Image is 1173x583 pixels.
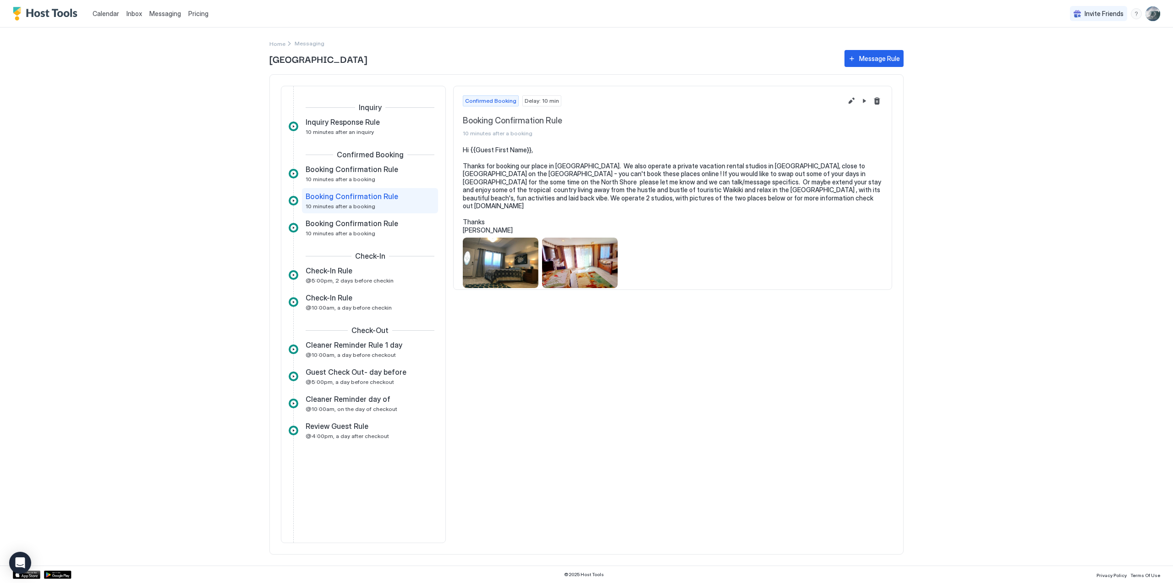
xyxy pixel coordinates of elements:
[1146,6,1160,21] div: User profile
[306,304,392,311] span: @10:00am, a day before checkin
[93,9,119,18] a: Calendar
[359,103,382,112] span: Inquiry
[306,277,394,284] span: @5:00pm, 2 days before checkin
[465,97,516,105] span: Confirmed Booking
[126,9,142,18] a: Inbox
[44,571,71,579] a: Google Play Store
[306,293,352,302] span: Check-In Rule
[306,117,380,127] span: Inquiry Response Rule
[306,351,396,358] span: @10:00am, a day before checkout
[306,266,352,275] span: Check-In Rule
[542,238,618,288] div: View image
[188,10,208,18] span: Pricing
[1096,570,1127,579] a: Privacy Policy
[306,422,368,431] span: Review Guest Rule
[306,230,375,237] span: 10 minutes after a booking
[306,433,389,439] span: @4:00pm, a day after checkout
[295,40,324,47] span: Breadcrumb
[1130,572,1160,578] span: Terms Of Use
[859,54,900,63] div: Message Rule
[337,150,404,159] span: Confirmed Booking
[306,128,374,135] span: 10 minutes after an inquiry
[306,192,398,201] span: Booking Confirmation Rule
[306,394,390,404] span: Cleaner Reminder day of
[269,39,285,48] a: Home
[13,571,40,579] a: App Store
[859,95,870,106] button: Pause Message Rule
[306,203,375,210] span: 10 minutes after a booking
[564,572,604,577] span: © 2025 Host Tools
[306,340,402,350] span: Cleaner Reminder Rule 1 day
[9,552,31,574] div: Open Intercom Messenger
[355,251,385,261] span: Check-In
[1131,8,1142,19] div: menu
[463,146,882,234] pre: Hi {{Guest First Name}}, Thanks for booking our place in [GEOGRAPHIC_DATA]. We also operate a pri...
[93,10,119,17] span: Calendar
[1130,570,1160,579] a: Terms Of Use
[269,40,285,47] span: Home
[1096,572,1127,578] span: Privacy Policy
[306,405,397,412] span: @10:00am, on the day of checkout
[872,95,882,106] button: Delete message rule
[269,52,835,66] span: [GEOGRAPHIC_DATA]
[844,50,904,67] button: Message Rule
[306,367,406,377] span: Guest Check Out- day before
[463,116,842,126] span: Booking Confirmation Rule
[525,97,559,105] span: Delay: 10 min
[351,326,389,335] span: Check-Out
[13,7,82,21] a: Host Tools Logo
[463,238,538,288] div: View image
[149,9,181,18] a: Messaging
[463,130,842,137] span: 10 minutes after a booking
[1085,10,1124,18] span: Invite Friends
[126,10,142,17] span: Inbox
[149,10,181,17] span: Messaging
[846,95,857,106] button: Edit message rule
[306,219,398,228] span: Booking Confirmation Rule
[269,39,285,48] div: Breadcrumb
[306,176,375,183] span: 10 minutes after a booking
[306,378,394,385] span: @5:00pm, a day before checkout
[306,165,398,174] span: Booking Confirmation Rule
